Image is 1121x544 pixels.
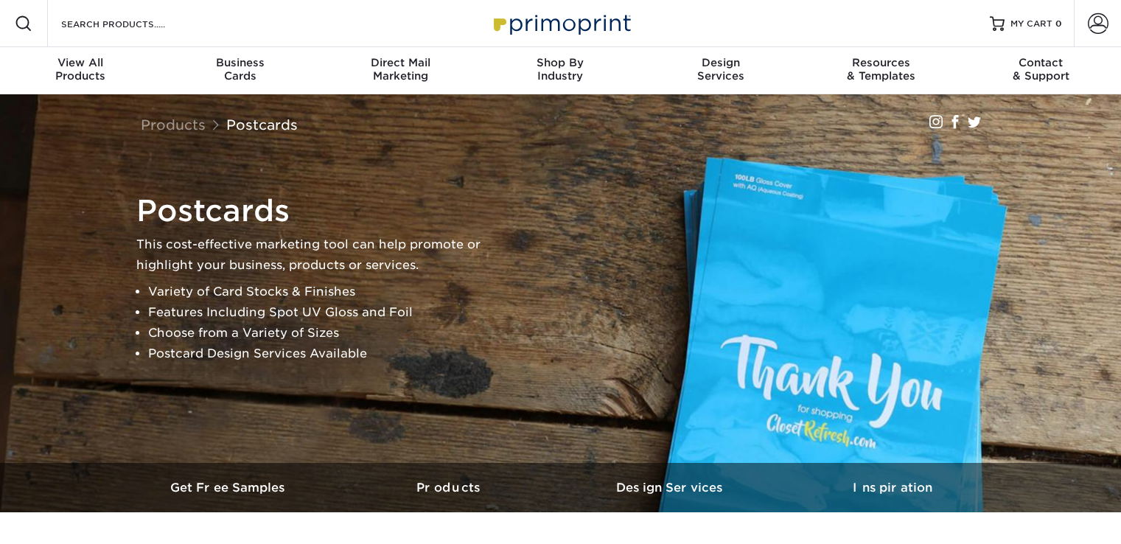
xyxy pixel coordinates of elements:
[1010,18,1052,30] span: MY CART
[961,56,1121,69] span: Contact
[141,116,206,133] a: Products
[340,463,561,512] a: Products
[160,56,320,83] div: Cards
[640,56,800,69] span: Design
[321,47,481,94] a: Direct MailMarketing
[148,323,505,344] li: Choose from a Variety of Sizes
[782,481,1003,495] h3: Inspiration
[340,481,561,495] h3: Products
[148,302,505,323] li: Features Including Spot UV Gloss and Foil
[136,234,505,276] p: This cost-effective marketing tool can help promote or highlight your business, products or servi...
[481,56,640,69] span: Shop By
[60,15,203,32] input: SEARCH PRODUCTS.....
[136,193,505,229] h1: Postcards
[782,463,1003,512] a: Inspiration
[640,56,800,83] div: Services
[640,47,800,94] a: DesignServices
[321,56,481,69] span: Direct Mail
[226,116,298,133] a: Postcards
[561,463,782,512] a: Design Services
[800,47,960,94] a: Resources& Templates
[481,56,640,83] div: Industry
[481,47,640,94] a: Shop ByIndustry
[148,282,505,302] li: Variety of Card Stocks & Finishes
[119,481,340,495] h3: Get Free Samples
[800,56,960,69] span: Resources
[487,7,635,39] img: Primoprint
[800,56,960,83] div: & Templates
[1055,18,1062,29] span: 0
[160,56,320,69] span: Business
[119,463,340,512] a: Get Free Samples
[961,47,1121,94] a: Contact& Support
[160,47,320,94] a: BusinessCards
[961,56,1121,83] div: & Support
[148,344,505,364] li: Postcard Design Services Available
[561,481,782,495] h3: Design Services
[321,56,481,83] div: Marketing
